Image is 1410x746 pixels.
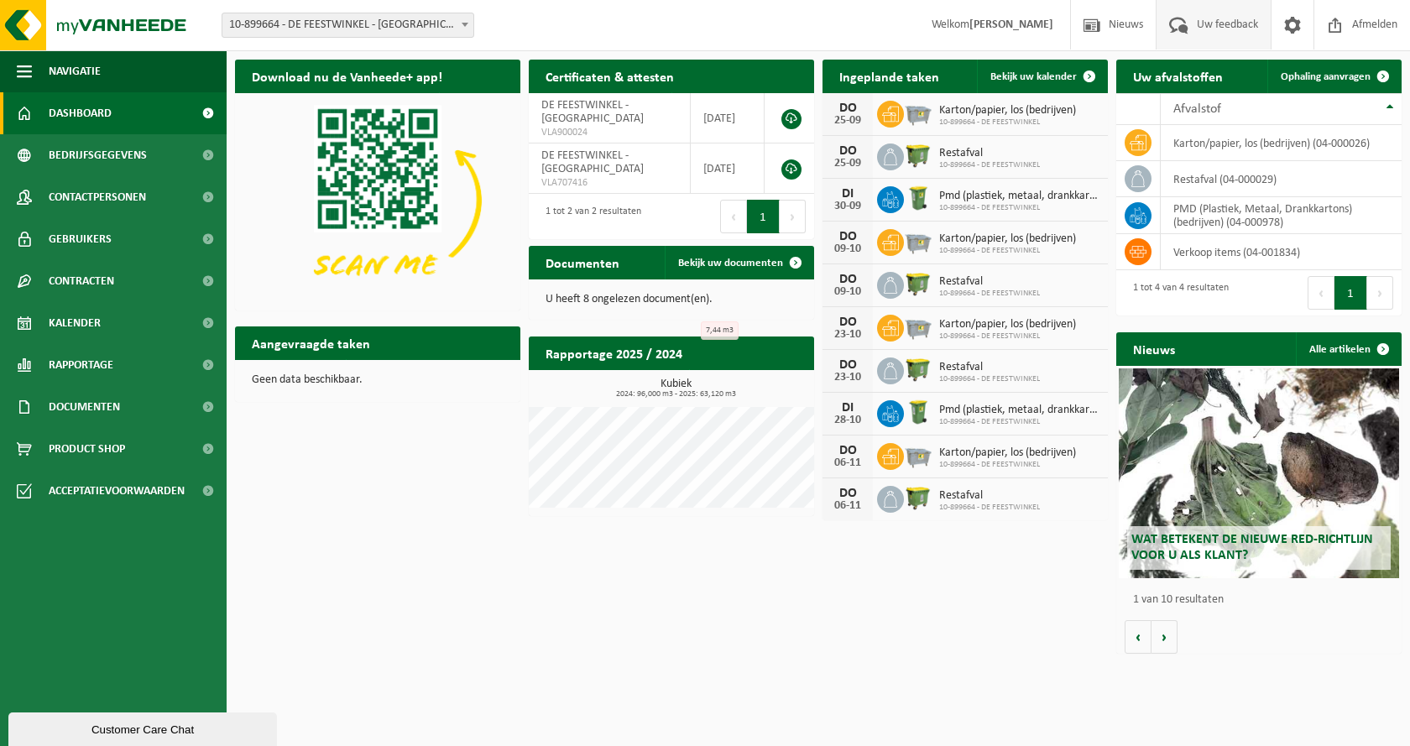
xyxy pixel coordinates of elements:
span: Ophaling aanvragen [1281,71,1371,82]
span: 10-899664 - DE FEESTWINKEL [939,374,1040,384]
div: DO [831,358,864,372]
div: DO [831,487,864,500]
td: PMD (Plastiek, Metaal, Drankkartons) (bedrijven) (04-000978) [1161,197,1402,234]
button: Volgende [1151,620,1178,654]
span: DE FEESTWINKEL - [GEOGRAPHIC_DATA] [541,99,644,125]
span: Karton/papier, los (bedrijven) [939,318,1076,331]
span: Product Shop [49,428,125,470]
span: Pmd (plastiek, metaal, drankkartons) (bedrijven) [939,404,1099,417]
img: WB-0240-HPE-GN-50 [904,398,932,426]
h2: Download nu de Vanheede+ app! [235,60,459,92]
span: Restafval [939,361,1040,374]
div: 28-10 [831,415,864,426]
span: VLA900024 [541,126,677,139]
span: 10-899664 - DE FEESTWINKEL - OUDENAARDE [222,13,473,37]
td: [DATE] [691,93,765,143]
span: Acceptatievoorwaarden [49,470,185,512]
p: 1 van 10 resultaten [1133,594,1393,606]
span: Karton/papier, los (bedrijven) [939,232,1076,246]
a: Ophaling aanvragen [1267,60,1400,93]
span: Bedrijfsgegevens [49,134,147,176]
iframe: chat widget [8,709,280,746]
span: Restafval [939,489,1040,503]
a: Bekijk uw documenten [665,246,812,279]
div: 30-09 [831,201,864,212]
div: DO [831,444,864,457]
span: Dashboard [49,92,112,134]
a: Bekijk uw kalender [977,60,1106,93]
div: DO [831,316,864,329]
img: Download de VHEPlus App [235,93,520,307]
img: WB-2500-GAL-GY-01 [904,441,932,469]
span: Navigatie [49,50,101,92]
span: 10-899664 - DE FEESTWINKEL [939,503,1040,513]
div: 25-09 [831,158,864,170]
div: 1 tot 2 van 2 resultaten [537,198,641,235]
div: 06-11 [831,457,864,469]
h2: Uw afvalstoffen [1116,60,1240,92]
span: Documenten [49,386,120,428]
div: 09-10 [831,243,864,255]
span: 10-899664 - DE FEESTWINKEL [939,460,1076,470]
span: Afvalstof [1173,102,1221,116]
td: verkoop items (04-001834) [1161,234,1402,270]
img: WB-1100-HPE-GN-51 [904,269,932,298]
div: 25-09 [831,115,864,127]
button: Next [1367,276,1393,310]
img: WB-2500-GAL-GY-01 [904,312,932,341]
img: WB-2500-GAL-GY-01 [904,227,932,255]
div: DI [831,401,864,415]
span: 10-899664 - DE FEESTWINKEL [939,417,1099,427]
button: Vorige [1125,620,1151,654]
button: Previous [720,200,747,233]
button: Next [780,200,806,233]
img: WB-1100-HPE-GN-51 [904,141,932,170]
span: Gebruikers [49,218,112,260]
td: [DATE] [691,143,765,194]
span: Pmd (plastiek, metaal, drankkartons) (bedrijven) [939,190,1099,203]
span: VLA707416 [541,176,677,190]
p: U heeft 8 ongelezen document(en). [546,294,797,305]
div: DO [831,230,864,243]
button: Previous [1308,276,1334,310]
span: 10-899664 - DE FEESTWINKEL [939,246,1076,256]
span: 10-899664 - DE FEESTWINKEL [939,331,1076,342]
div: DI [831,187,864,201]
h2: Documenten [529,246,636,279]
div: DO [831,144,864,158]
button: 1 [1334,276,1367,310]
div: 06-11 [831,500,864,512]
span: DE FEESTWINKEL - [GEOGRAPHIC_DATA] [541,149,644,175]
span: Karton/papier, los (bedrijven) [939,104,1076,117]
span: 10-899664 - DE FEESTWINKEL [939,203,1099,213]
span: Restafval [939,147,1040,160]
h2: Aangevraagde taken [235,326,387,359]
span: Rapportage [49,344,113,386]
div: DO [831,102,864,115]
span: Contactpersonen [49,176,146,218]
span: Wat betekent de nieuwe RED-richtlijn voor u als klant? [1131,533,1373,562]
img: WB-1100-HPE-GN-51 [904,355,932,383]
h2: Ingeplande taken [822,60,956,92]
h2: Nieuws [1116,332,1192,365]
h2: Certificaten & attesten [529,60,691,92]
span: Restafval [939,275,1040,289]
a: Alle artikelen [1296,332,1400,366]
img: WB-1100-HPE-GN-51 [904,483,932,512]
span: Contracten [49,260,114,302]
span: Kalender [49,302,101,344]
span: 10-899664 - DE FEESTWINKEL [939,289,1040,299]
div: DO [831,273,864,286]
strong: [PERSON_NAME] [969,18,1053,31]
img: WB-0240-HPE-GN-50 [904,184,932,212]
span: Karton/papier, los (bedrijven) [939,446,1076,460]
div: 23-10 [831,372,864,383]
span: 10-899664 - DE FEESTWINKEL [939,117,1076,128]
a: Bekijk rapportage [689,369,812,403]
div: 1 tot 4 van 4 resultaten [1125,274,1229,311]
div: 23-10 [831,329,864,341]
span: 10-899664 - DE FEESTWINKEL [939,160,1040,170]
h2: Rapportage 2025 / 2024 [529,336,699,369]
span: Bekijk uw kalender [990,71,1077,82]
